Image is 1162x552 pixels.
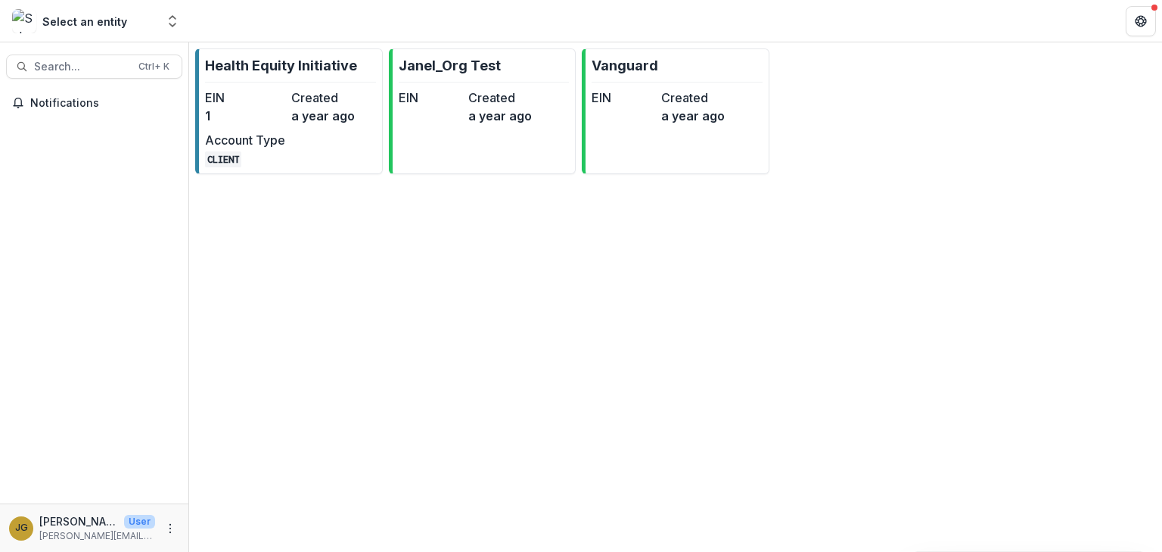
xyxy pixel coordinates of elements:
p: Health Equity Initiative [205,55,357,76]
p: [PERSON_NAME] [39,513,118,529]
div: Jenna Grant [15,523,28,533]
button: Get Help [1126,6,1156,36]
dd: a year ago [661,107,725,125]
div: Select an entity [42,14,127,30]
code: CLIENT [205,151,241,167]
dd: a year ago [291,107,371,125]
span: Notifications [30,97,176,110]
dt: EIN [399,89,462,107]
dd: a year ago [468,107,532,125]
dt: EIN [205,89,285,107]
dt: Created [291,89,371,107]
button: Search... [6,55,182,79]
a: Health Equity InitiativeEIN1Createda year agoAccount TypeCLIENT [195,48,383,174]
dd: 1 [205,107,285,125]
button: More [161,519,179,538]
a: Janel_Org TestEINCreateda year ago [389,48,576,174]
button: Open entity switcher [162,6,183,36]
p: User [124,515,155,529]
button: Notifications [6,91,182,115]
span: Search... [34,61,129,73]
dt: Created [661,89,725,107]
p: Janel_Org Test [399,55,501,76]
dt: Account Type [205,131,285,149]
dt: EIN [592,89,655,107]
img: Select an entity [12,9,36,33]
div: Ctrl + K [135,58,172,75]
p: [PERSON_NAME][EMAIL_ADDRESS][PERSON_NAME][DATE][DOMAIN_NAME] [39,529,155,543]
p: Vanguard [592,55,658,76]
a: VanguardEINCreateda year ago [582,48,769,174]
dt: Created [468,89,532,107]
